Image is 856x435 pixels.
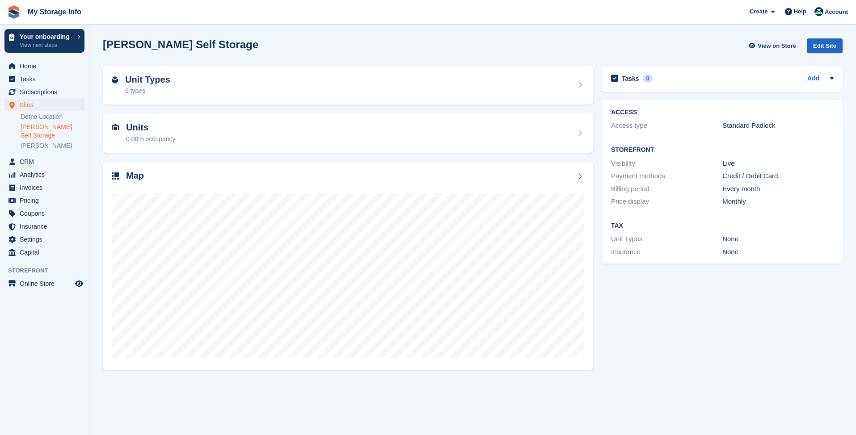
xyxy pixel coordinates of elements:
[722,184,834,194] div: Every month
[20,155,73,168] span: CRM
[20,73,73,85] span: Tasks
[611,146,834,154] h2: Storefront
[611,247,722,257] div: Insurance
[20,41,73,49] p: View next steps
[24,4,85,19] a: My Storage Info
[20,246,73,259] span: Capital
[611,184,722,194] div: Billing period
[7,5,21,19] img: stora-icon-8386f47178a22dfd0bd8f6a31ec36ba5ce8667c1dd55bd0f319d3a0aa187defe.svg
[8,266,89,275] span: Storefront
[4,194,84,207] a: menu
[611,171,722,181] div: Payment methods
[103,66,593,105] a: Unit Types 6 types
[4,99,84,111] a: menu
[21,142,84,150] a: [PERSON_NAME]
[814,7,823,16] img: Steve Doll
[126,134,176,144] div: 0.00% occupancy
[611,222,834,230] h2: Tax
[611,234,722,244] div: Unit Types
[611,197,722,207] div: Price display
[74,278,84,289] a: Preview store
[807,74,819,84] a: Add
[4,86,84,98] a: menu
[722,121,834,131] div: Standard Padlock
[4,73,84,85] a: menu
[4,60,84,72] a: menu
[722,197,834,207] div: Monthly
[4,220,84,233] a: menu
[4,246,84,259] a: menu
[750,7,767,16] span: Create
[4,277,84,290] a: menu
[4,207,84,220] a: menu
[21,123,84,140] a: [PERSON_NAME] Self Storage
[611,121,722,131] div: Access type
[20,194,73,207] span: Pricing
[807,38,843,57] a: Edit Site
[126,171,144,181] h2: Map
[4,29,84,53] a: Your onboarding View next steps
[20,168,73,181] span: Analytics
[747,38,800,53] a: View on Store
[112,76,118,84] img: unit-type-icn-2b2737a686de81e16bb02015468b77c625bbabd49415b5ef34ead5e3b44a266d.svg
[4,155,84,168] a: menu
[21,113,84,121] a: Demo Location
[125,75,170,85] h2: Unit Types
[794,7,806,16] span: Help
[4,233,84,246] a: menu
[103,113,593,153] a: Units 0.00% occupancy
[611,109,834,116] h2: ACCESS
[20,277,73,290] span: Online Store
[825,8,848,17] span: Account
[722,171,834,181] div: Credit / Debit Card
[20,220,73,233] span: Insurance
[643,75,653,83] div: 0
[4,168,84,181] a: menu
[126,122,176,133] h2: Units
[722,159,834,169] div: Live
[20,207,73,220] span: Coupons
[807,38,843,53] div: Edit Site
[20,60,73,72] span: Home
[20,181,73,194] span: Invoices
[20,99,73,111] span: Sites
[20,233,73,246] span: Settings
[20,33,73,40] p: Your onboarding
[622,75,639,83] h2: Tasks
[125,86,170,96] div: 6 types
[112,124,119,130] img: unit-icn-7be61d7bf1b0ce9d3e12c5938cc71ed9869f7b940bace4675aadf7bd6d80202e.svg
[4,181,84,194] a: menu
[758,42,796,50] span: View on Store
[20,86,73,98] span: Subscriptions
[611,159,722,169] div: Visibility
[112,172,119,180] img: map-icn-33ee37083ee616e46c38cad1a60f524a97daa1e2b2c8c0bc3eb3415660979fc1.svg
[722,234,834,244] div: None
[103,38,258,50] h2: [PERSON_NAME] Self Storage
[103,162,593,370] a: Map
[722,247,834,257] div: None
